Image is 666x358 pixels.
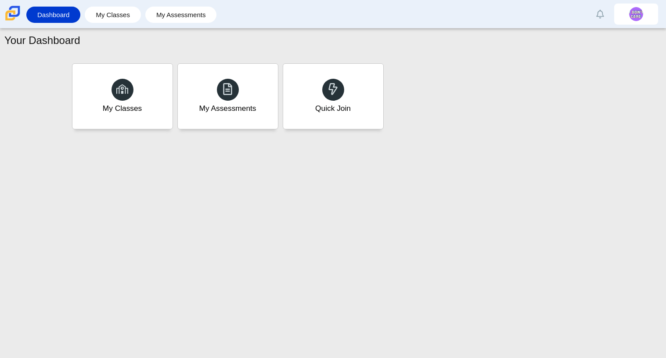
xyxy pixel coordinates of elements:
div: Quick Join [315,103,351,114]
a: My Classes [89,7,137,23]
h1: Your Dashboard [4,33,80,48]
div: My Classes [103,103,142,114]
a: Quick Join [283,63,384,129]
img: Carmen School of Science & Technology [4,4,22,22]
a: My Classes [72,63,173,129]
a: faith.manns.GArBwX [614,4,658,25]
a: My Assessments [177,63,278,129]
a: Dashboard [31,7,76,23]
a: Alerts [590,4,610,24]
div: My Assessments [199,103,256,114]
a: My Assessments [150,7,212,23]
a: Carmen School of Science & Technology [4,16,22,24]
img: faith.manns.GArBwX [629,7,643,21]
